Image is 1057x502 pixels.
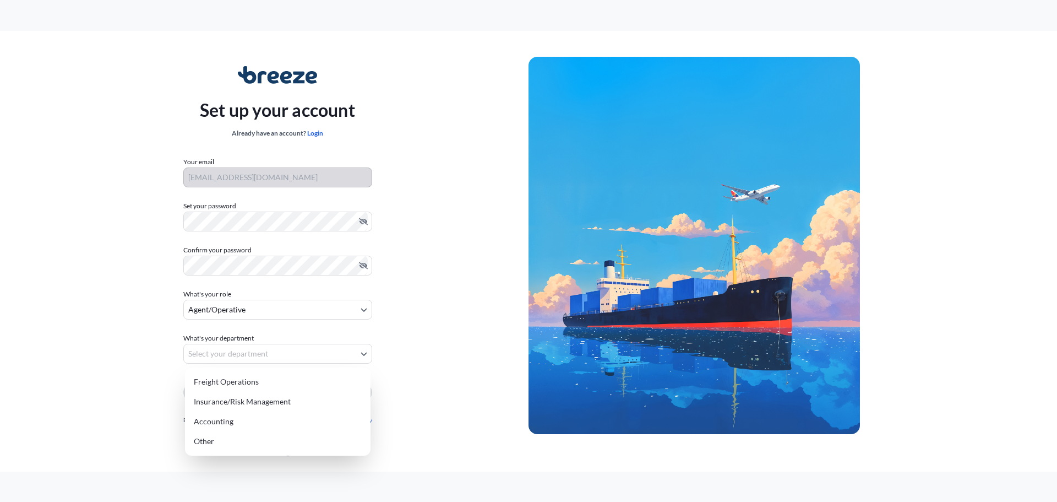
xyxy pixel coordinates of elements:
[189,431,366,451] div: Other
[359,261,368,270] button: Hide password
[189,392,366,412] div: Insurance/Risk Management
[359,217,368,226] button: Hide password
[189,372,366,392] div: Freight Operations
[189,412,366,431] div: Accounting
